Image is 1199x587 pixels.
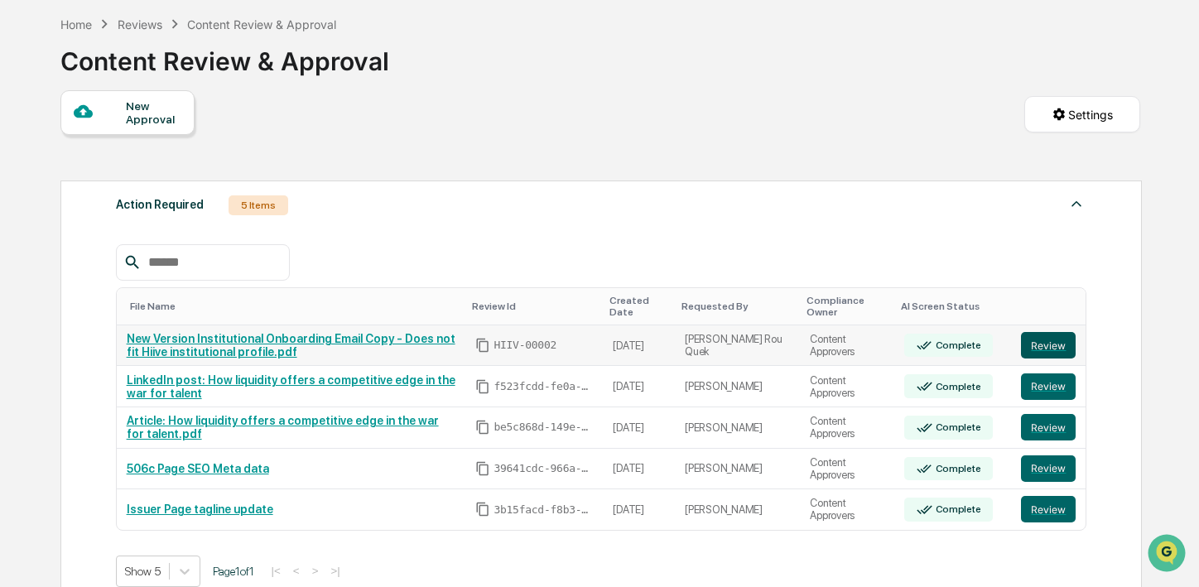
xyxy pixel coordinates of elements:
[127,462,269,475] a: 506c Page SEO Meta data
[675,366,800,407] td: [PERSON_NAME]
[10,202,113,232] a: 🖐️Preclearance
[472,301,596,312] div: Toggle SortBy
[130,301,460,312] div: Toggle SortBy
[17,35,301,61] p: How can we help?
[609,295,668,318] div: Toggle SortBy
[901,301,1004,312] div: Toggle SortBy
[932,339,981,351] div: Complete
[117,280,200,293] a: Powered byPylon
[475,502,490,517] span: Copy Id
[127,332,455,358] a: New Version Institutional Onboarding Email Copy - Does not fit Hiive institutional profile.pdf
[137,209,205,225] span: Attestations
[932,421,981,433] div: Complete
[675,489,800,530] td: [PERSON_NAME]
[603,407,675,449] td: [DATE]
[675,407,800,449] td: [PERSON_NAME]
[267,564,286,578] button: |<
[681,301,793,312] div: Toggle SortBy
[800,366,894,407] td: Content Approvers
[603,489,675,530] td: [DATE]
[56,127,272,143] div: Start new chat
[1024,301,1079,312] div: Toggle SortBy
[17,242,30,255] div: 🔎
[288,564,305,578] button: <
[127,503,273,516] a: Issuer Page tagline update
[603,449,675,490] td: [DATE]
[494,380,593,393] span: f523fcdd-fe0a-4d70-aff0-2c119d2ece14
[1146,532,1191,577] iframe: Open customer support
[56,143,209,156] div: We're available if you need us!
[33,240,104,257] span: Data Lookup
[282,132,301,152] button: Start new chat
[800,449,894,490] td: Content Approvers
[33,209,107,225] span: Preclearance
[17,210,30,224] div: 🖐️
[229,195,288,215] div: 5 Items
[17,127,46,156] img: 1746055101610-c473b297-6a78-478c-a979-82029cc54cd1
[126,99,181,126] div: New Approval
[1024,96,1140,132] button: Settings
[118,17,162,31] div: Reviews
[932,463,981,474] div: Complete
[116,194,204,215] div: Action Required
[475,338,490,353] span: Copy Id
[1021,496,1076,522] button: Review
[307,564,324,578] button: >
[1021,455,1076,482] button: Review
[603,325,675,367] td: [DATE]
[494,339,556,352] span: HIIV-00002
[807,295,888,318] div: Toggle SortBy
[494,421,593,434] span: be5c868d-149e-41fc-8b65-a09ade436db6
[1021,414,1076,440] button: Review
[325,564,344,578] button: >|
[1021,373,1076,400] button: Review
[932,503,981,515] div: Complete
[494,503,593,517] span: 3b15facd-f8b3-477c-80ee-d7a648742bf4
[60,33,389,76] div: Content Review & Approval
[1021,332,1076,358] button: Review
[675,449,800,490] td: [PERSON_NAME]
[475,379,490,394] span: Copy Id
[475,420,490,435] span: Copy Id
[10,233,111,263] a: 🔎Data Lookup
[800,489,894,530] td: Content Approvers
[603,366,675,407] td: [DATE]
[675,325,800,367] td: [PERSON_NAME] Rou Quek
[120,210,133,224] div: 🗄️
[165,281,200,293] span: Pylon
[213,565,254,578] span: Page 1 of 1
[800,325,894,367] td: Content Approvers
[1067,194,1086,214] img: caret
[113,202,212,232] a: 🗄️Attestations
[494,462,593,475] span: 39641cdc-966a-4e65-879f-2a6a777944d8
[800,407,894,449] td: Content Approvers
[60,17,92,31] div: Home
[127,373,455,400] a: LinkedIn post: How liquidity offers a competitive edge in the war for talent
[932,381,981,392] div: Complete
[127,414,439,440] a: Article: How liquidity offers a competitive edge in the war for talent.pdf
[475,461,490,476] span: Copy Id
[187,17,336,31] div: Content Review & Approval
